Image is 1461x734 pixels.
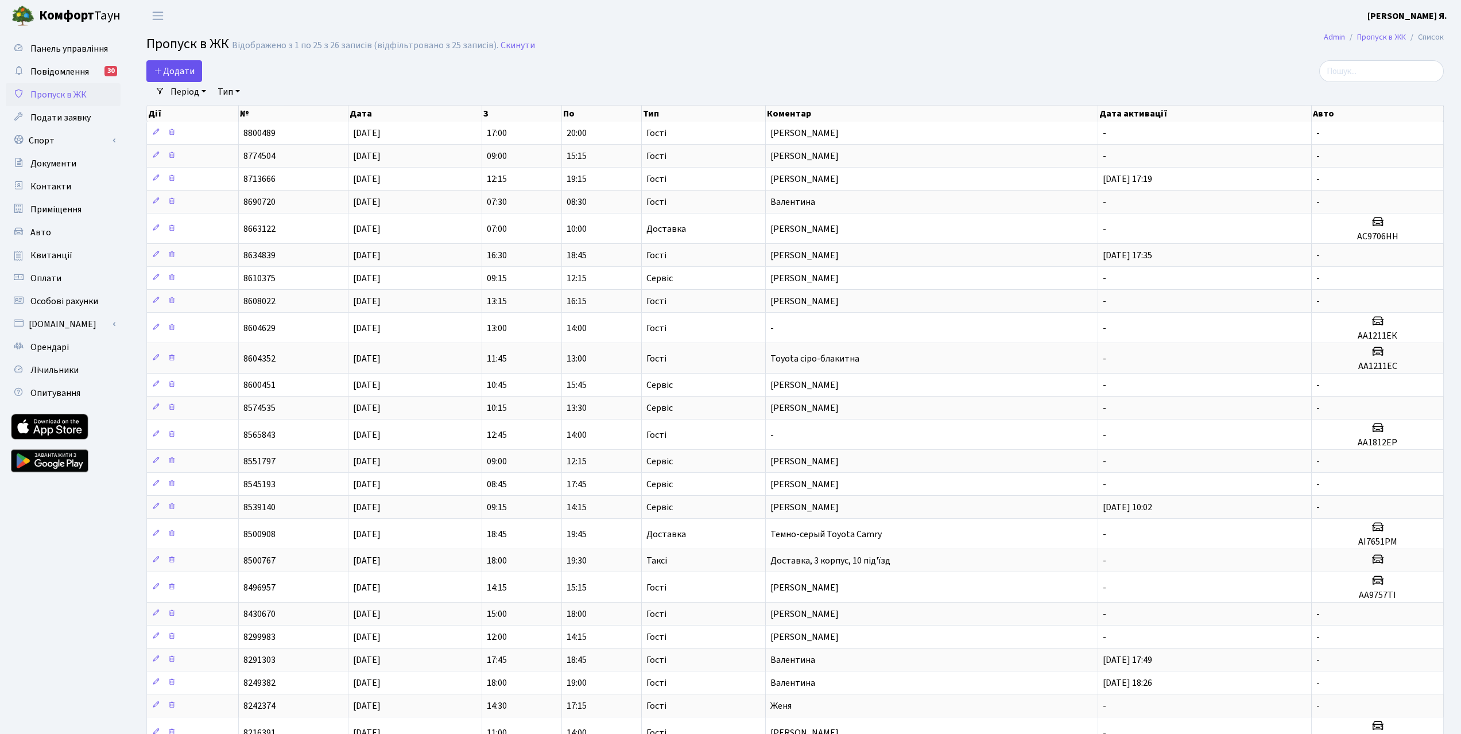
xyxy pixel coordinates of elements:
span: - [1316,173,1320,185]
span: - [1316,249,1320,262]
a: Спорт [6,129,121,152]
span: 19:45 [567,528,587,541]
span: 13:15 [487,295,507,308]
span: Контакти [30,180,71,193]
span: Валентина [770,654,815,666]
span: Орендарі [30,341,69,354]
span: 8608022 [243,295,276,308]
span: 17:45 [487,654,507,666]
span: 07:30 [487,196,507,208]
span: [DATE] [353,631,381,643]
span: [PERSON_NAME] [770,402,839,414]
span: - [1316,608,1320,620]
th: Авто [1312,106,1444,122]
span: Гості [646,297,666,306]
th: Дії [147,106,239,122]
span: Гості [646,251,666,260]
span: Доставка [646,224,686,234]
span: - [1103,127,1106,139]
span: Гості [646,430,666,440]
span: [DATE] [353,127,381,139]
span: 12:15 [567,272,587,285]
a: Період [166,82,211,102]
span: Подати заявку [30,111,91,124]
span: 8249382 [243,677,276,689]
span: 12:15 [487,173,507,185]
span: - [1103,631,1106,643]
span: [PERSON_NAME] [770,173,839,185]
a: Пропуск в ЖК [1357,31,1406,43]
span: 8496957 [243,581,276,594]
span: 8500767 [243,554,276,567]
span: [DATE] [353,429,381,441]
a: Скинути [501,40,535,51]
span: - [1103,455,1106,468]
span: [PERSON_NAME] [770,379,839,391]
span: [PERSON_NAME] [770,478,839,491]
span: 8299983 [243,631,276,643]
span: Гості [646,632,666,642]
span: 09:00 [487,455,507,468]
span: - [1316,654,1320,666]
span: 15:45 [567,379,587,391]
span: 14:15 [567,631,587,643]
span: [DATE] [353,581,381,594]
span: [DATE] [353,554,381,567]
span: [DATE] [353,677,381,689]
span: 17:15 [567,700,587,712]
span: Таун [39,6,121,26]
span: 12:15 [567,455,587,468]
span: 10:45 [487,379,507,391]
span: 17:45 [567,478,587,491]
span: 11:45 [487,352,507,365]
span: Сервіс [646,503,673,512]
span: - [1316,150,1320,162]
span: Темно-серый Toyota Camry [770,528,882,541]
a: Оплати [6,267,121,290]
span: [DATE] [353,272,381,285]
a: Повідомлення30 [6,60,121,83]
span: 09:15 [487,501,507,514]
a: Приміщення [6,198,121,221]
span: [DATE] [353,478,381,491]
th: По [562,106,642,122]
span: Гості [646,678,666,688]
span: 8565843 [243,429,276,441]
span: - [1103,150,1106,162]
span: Гості [646,174,666,184]
span: - [1316,196,1320,208]
span: Гості [646,583,666,592]
span: Гості [646,609,666,619]
a: Пропуск в ЖК [6,83,121,106]
h5: АС9706НН [1316,231,1439,242]
span: - [1103,196,1106,208]
span: - [1103,554,1106,567]
span: 8500908 [243,528,276,541]
span: Гості [646,354,666,363]
span: 07:00 [487,223,507,235]
span: [DATE] [353,150,381,162]
div: 30 [104,66,117,76]
button: Переключити навігацію [144,6,172,25]
span: 15:15 [567,150,587,162]
th: № [239,106,348,122]
a: [DOMAIN_NAME] [6,313,121,336]
span: 16:15 [567,295,587,308]
span: 09:15 [487,272,507,285]
span: - [1103,223,1106,235]
span: 14:15 [567,501,587,514]
b: Комфорт [39,6,94,25]
span: Таксі [646,556,667,565]
span: 18:00 [487,554,507,567]
span: [DATE] [353,528,381,541]
span: 16:30 [487,249,507,262]
span: 18:00 [567,608,587,620]
span: [DATE] 17:49 [1103,654,1152,666]
span: [DATE] [353,700,381,712]
span: Валентина [770,196,815,208]
span: [DATE] [353,173,381,185]
span: 18:00 [487,677,507,689]
nav: breadcrumb [1307,25,1461,49]
span: 8600451 [243,379,276,391]
span: 13:00 [567,352,587,365]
